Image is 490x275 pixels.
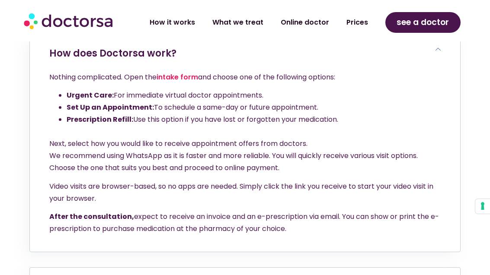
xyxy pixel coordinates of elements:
[141,13,204,32] a: How it works
[133,13,377,32] nav: Menu
[30,71,460,252] div: How does Doctorsa work?
[157,72,198,82] a: intake form
[49,71,441,83] p: Nothing complicated. Open the and choose one of the following options:
[67,114,441,126] li: Use this option if you have lost or forgotten your medication.
[49,212,134,221] strong: After the consultation,
[67,90,114,100] strong: Urgent Care:
[30,36,460,71] h6: How does Doctorsa work?
[67,101,441,114] li: To schedule a same-day or future appointment.
[272,13,338,32] a: Online doctor
[475,199,490,214] button: Your consent preferences for tracking technologies
[397,16,449,29] span: see a doctor
[49,126,441,174] p: Next, select how you would like to receive appointment offers from doctors. We recommend using Wh...
[67,89,441,101] li: For immediate virtual doctor appointments.
[338,13,377,32] a: Prices
[49,180,441,205] p: Video visits are browser-based, so no apps are needed. Simply click the link you receive to start...
[67,102,154,112] strong: Set Up an Appointment:
[67,114,133,124] strong: Prescription Refill:
[49,211,441,235] p: expect to receive an invoice and an e-prescription via email. You can show or print the e-prescri...
[204,13,272,32] a: What we treat
[49,47,176,60] a: How does Doctorsa work?
[385,12,461,33] a: see a doctor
